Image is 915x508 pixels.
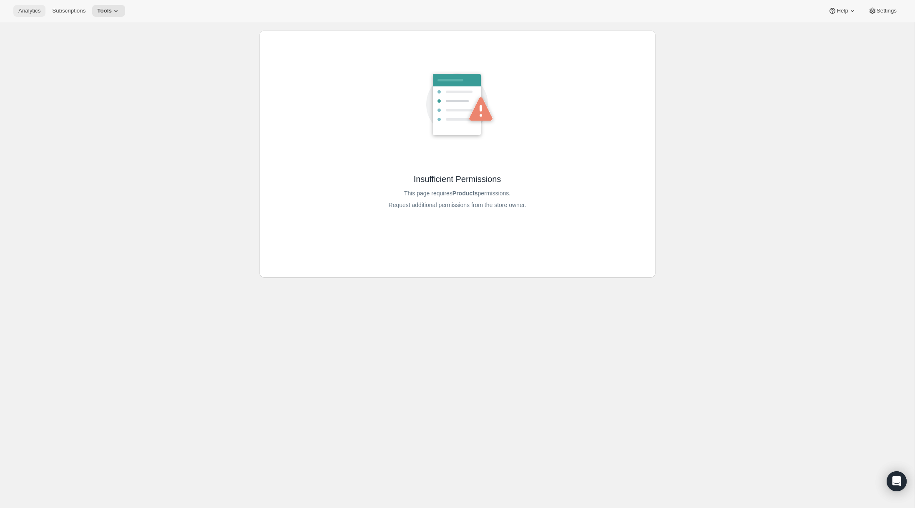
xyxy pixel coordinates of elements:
[47,5,90,17] button: Subscriptions
[414,173,501,185] span: Insufficient Permissions
[52,8,85,14] span: Subscriptions
[887,471,907,491] div: Open Intercom Messenger
[18,8,40,14] span: Analytics
[863,5,902,17] button: Settings
[389,187,526,211] span: This page requires permissions. Request additional permissions from the store owner.
[823,5,861,17] button: Help
[13,5,45,17] button: Analytics
[92,5,125,17] button: Tools
[837,8,848,14] span: Help
[877,8,897,14] span: Settings
[452,190,478,197] b: Products
[97,8,112,14] span: Tools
